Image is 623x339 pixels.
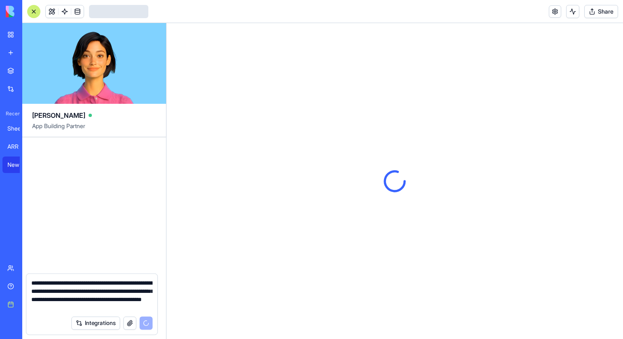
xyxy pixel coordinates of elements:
div: ARR Dashboard [7,143,30,151]
span: Recent [2,110,20,117]
span: App Building Partner [32,122,156,137]
div: New App [7,161,30,169]
img: logo [6,6,57,17]
button: Integrations [71,317,120,330]
a: Sheet SMS Alerts [2,120,35,137]
span: [PERSON_NAME] [32,110,85,120]
div: Sheet SMS Alerts [7,124,30,133]
a: ARR Dashboard [2,138,35,155]
a: New App [2,157,35,173]
button: Share [584,5,618,18]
